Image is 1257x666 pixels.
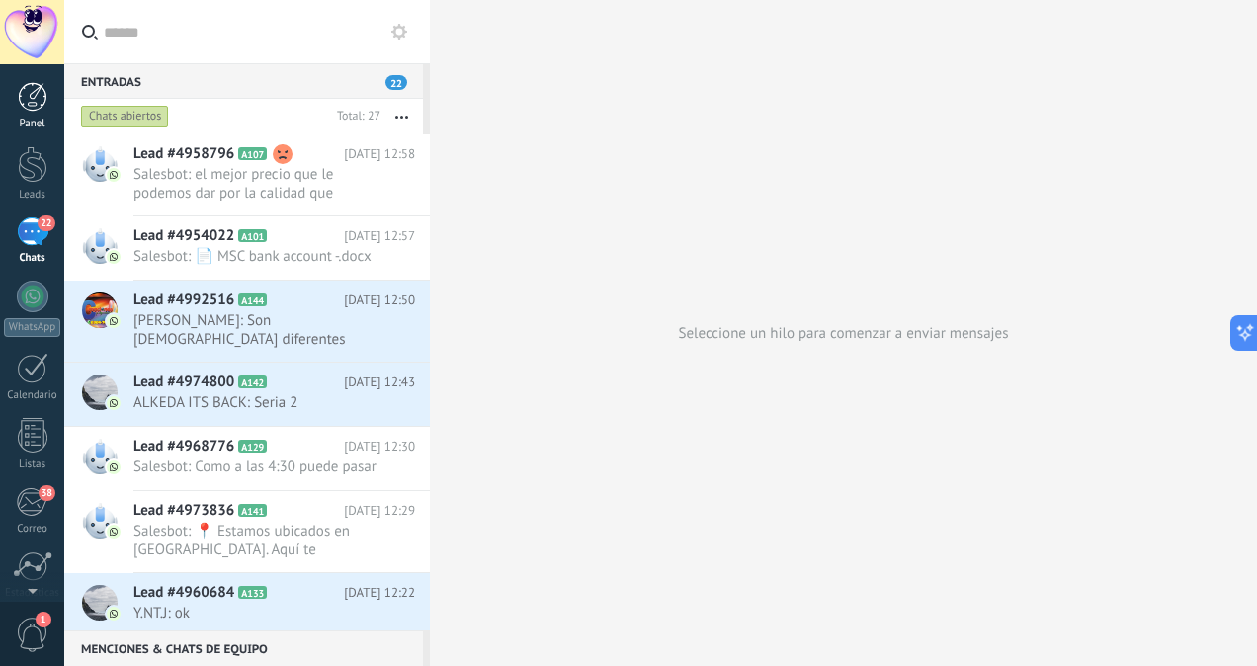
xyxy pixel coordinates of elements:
[107,525,121,539] img: com.amocrm.amocrmwa.svg
[238,293,267,306] span: A144
[64,216,430,280] a: Lead #4954022 A101 [DATE] 12:57 Salesbot: 📄 MSC bank account -.docx
[133,291,234,310] span: Lead #4992516
[329,107,380,126] div: Total: 27
[107,168,121,182] img: com.amocrm.amocrmwa.svg
[133,373,234,392] span: Lead #4974800
[133,604,377,623] span: Y.NT.J: ok
[344,501,415,521] span: [DATE] 12:29
[64,281,430,362] a: Lead #4992516 A144 [DATE] 12:50 [PERSON_NAME]: Son [DEMOGRAPHIC_DATA] diferentes
[344,583,415,603] span: [DATE] 12:22
[238,504,267,517] span: A141
[238,586,267,599] span: A133
[64,491,430,572] a: Lead #4973836 A141 [DATE] 12:29 Salesbot: 📍 Estamos ubicados en [GEOGRAPHIC_DATA]. Aquí te compar...
[238,147,267,160] span: A107
[133,437,234,457] span: Lead #4968776
[344,373,415,392] span: [DATE] 12:43
[133,501,234,521] span: Lead #4973836
[238,375,267,388] span: A142
[64,363,430,426] a: Lead #4974800 A142 [DATE] 12:43 ALKEDA ITS BACK: Seria 2
[64,630,423,666] div: Menciones & Chats de equipo
[64,427,430,490] a: Lead #4968776 A129 [DATE] 12:30 Salesbot: Como a las 4:30 puede pasar
[344,144,415,164] span: [DATE] 12:58
[133,522,377,559] span: Salesbot: 📍 Estamos ubicados en [GEOGRAPHIC_DATA]. Aquí te comparto la ubicación para retiro: Usa...
[385,75,407,90] span: 22
[344,291,415,310] span: [DATE] 12:50
[4,389,61,402] div: Calendario
[133,144,234,164] span: Lead #4958796
[4,458,61,471] div: Listas
[133,226,234,246] span: Lead #4954022
[107,607,121,621] img: com.amocrm.amocrmwa.svg
[64,63,423,99] div: Entradas
[107,460,121,474] img: com.amocrm.amocrmwa.svg
[133,583,234,603] span: Lead #4960684
[4,523,61,536] div: Correo
[380,99,423,134] button: Más
[344,226,415,246] span: [DATE] 12:57
[238,440,267,453] span: A129
[36,612,51,627] span: 1
[39,485,55,501] span: 38
[133,311,377,349] span: [PERSON_NAME]: Son [DEMOGRAPHIC_DATA] diferentes
[4,118,61,130] div: Panel
[4,318,60,337] div: WhatsApp
[133,165,377,203] span: Salesbot: el mejor precio que le podemos dar por la calidad que brindamos
[133,393,377,412] span: ALKEDA ITS BACK: Seria 2
[133,458,377,476] span: Salesbot: Como a las 4:30 puede pasar
[238,229,267,242] span: A101
[4,189,61,202] div: Leads
[107,396,121,410] img: com.amocrm.amocrmwa.svg
[133,247,377,266] span: Salesbot: 📄 MSC bank account -.docx
[81,105,169,128] div: Chats abiertos
[4,252,61,265] div: Chats
[38,215,54,231] span: 22
[107,250,121,264] img: com.amocrm.amocrmwa.svg
[64,573,430,636] a: Lead #4960684 A133 [DATE] 12:22 Y.NT.J: ok
[64,134,430,215] a: Lead #4958796 A107 [DATE] 12:58 Salesbot: el mejor precio que le podemos dar por la calidad que b...
[344,437,415,457] span: [DATE] 12:30
[107,314,121,328] img: com.amocrm.amocrmwa.svg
